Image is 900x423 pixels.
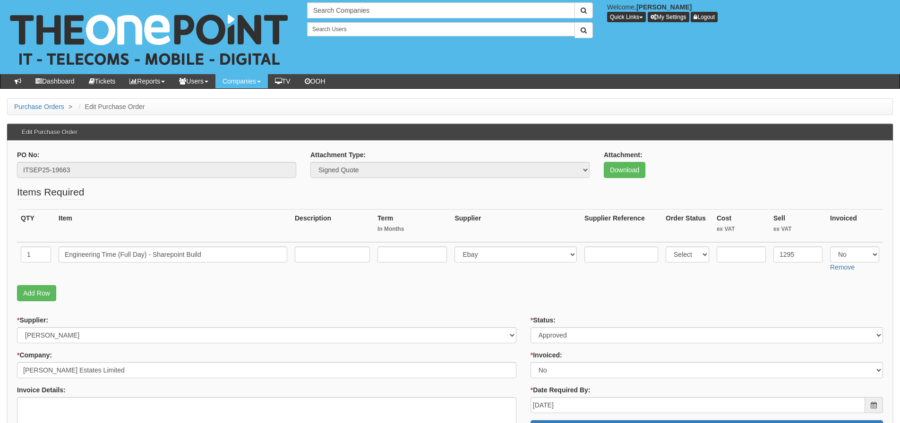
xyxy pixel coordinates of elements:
[268,74,298,88] a: TV
[604,162,645,178] a: Download
[17,150,39,160] label: PO No:
[717,225,766,233] small: ex VAT
[604,150,643,160] label: Attachment:
[82,74,123,88] a: Tickets
[17,209,55,242] th: QTY
[607,12,646,22] button: Quick Links
[451,209,581,242] th: Supplier
[215,74,268,88] a: Companies
[830,263,855,271] a: Remove
[310,150,366,160] label: Attachment Type:
[17,185,84,200] legend: Items Required
[17,285,56,301] a: Add Row
[691,12,718,22] a: Logout
[14,103,64,110] a: Purchase Orders
[531,350,562,360] label: Invoiced:
[66,103,75,110] span: >
[826,209,883,242] th: Invoiced
[773,225,823,233] small: ex VAT
[307,22,575,36] input: Search Users
[600,2,900,22] div: Welcome,
[17,124,82,140] h3: Edit Purchase Order
[17,350,52,360] label: Company:
[662,209,713,242] th: Order Status
[374,209,451,242] th: Term
[172,74,215,88] a: Users
[298,74,333,88] a: OOH
[28,74,82,88] a: Dashboard
[17,315,48,325] label: Supplier:
[122,74,172,88] a: Reports
[77,102,145,111] li: Edit Purchase Order
[17,385,66,395] label: Invoice Details:
[531,385,591,395] label: Date Required By:
[713,209,770,242] th: Cost
[377,225,447,233] small: In Months
[531,315,556,325] label: Status:
[581,209,662,242] th: Supplier Reference
[648,12,689,22] a: My Settings
[307,2,575,18] input: Search Companies
[55,209,291,242] th: Item
[291,209,374,242] th: Description
[770,209,826,242] th: Sell
[636,3,692,11] b: [PERSON_NAME]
